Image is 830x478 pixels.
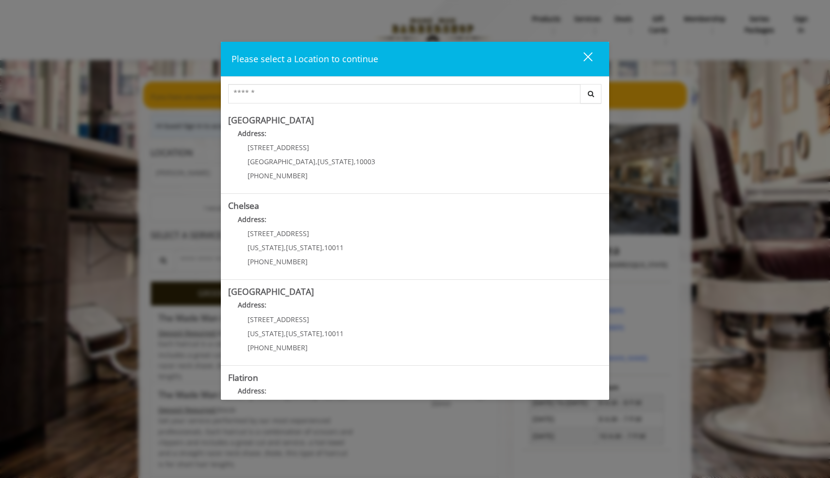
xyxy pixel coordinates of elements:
b: Chelsea [228,200,259,211]
span: [US_STATE] [286,329,322,338]
span: , [284,243,286,252]
span: [GEOGRAPHIC_DATA] [248,157,315,166]
input: Search Center [228,84,581,103]
span: , [354,157,356,166]
span: [US_STATE] [317,157,354,166]
span: , [315,157,317,166]
span: [PHONE_NUMBER] [248,171,308,180]
b: [GEOGRAPHIC_DATA] [228,114,314,126]
b: Address: [238,386,266,395]
b: Address: [238,129,266,138]
b: Address: [238,300,266,309]
b: Flatiron [228,372,258,383]
span: , [322,329,324,338]
span: [US_STATE] [248,243,284,252]
span: [STREET_ADDRESS] [248,315,309,324]
b: [GEOGRAPHIC_DATA] [228,286,314,297]
span: [STREET_ADDRESS] [248,143,309,152]
span: [STREET_ADDRESS] [248,229,309,238]
i: Search button [585,90,597,97]
button: close dialog [565,49,598,69]
span: [US_STATE] [286,243,322,252]
span: Please select a Location to continue [232,53,378,65]
div: Center Select [228,84,602,108]
span: [PHONE_NUMBER] [248,343,308,352]
span: , [284,329,286,338]
b: Address: [238,215,266,224]
span: 10003 [356,157,375,166]
span: 10011 [324,329,344,338]
span: [US_STATE] [248,329,284,338]
span: , [322,243,324,252]
div: close dialog [572,51,592,66]
span: [PHONE_NUMBER] [248,257,308,266]
span: 10011 [324,243,344,252]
